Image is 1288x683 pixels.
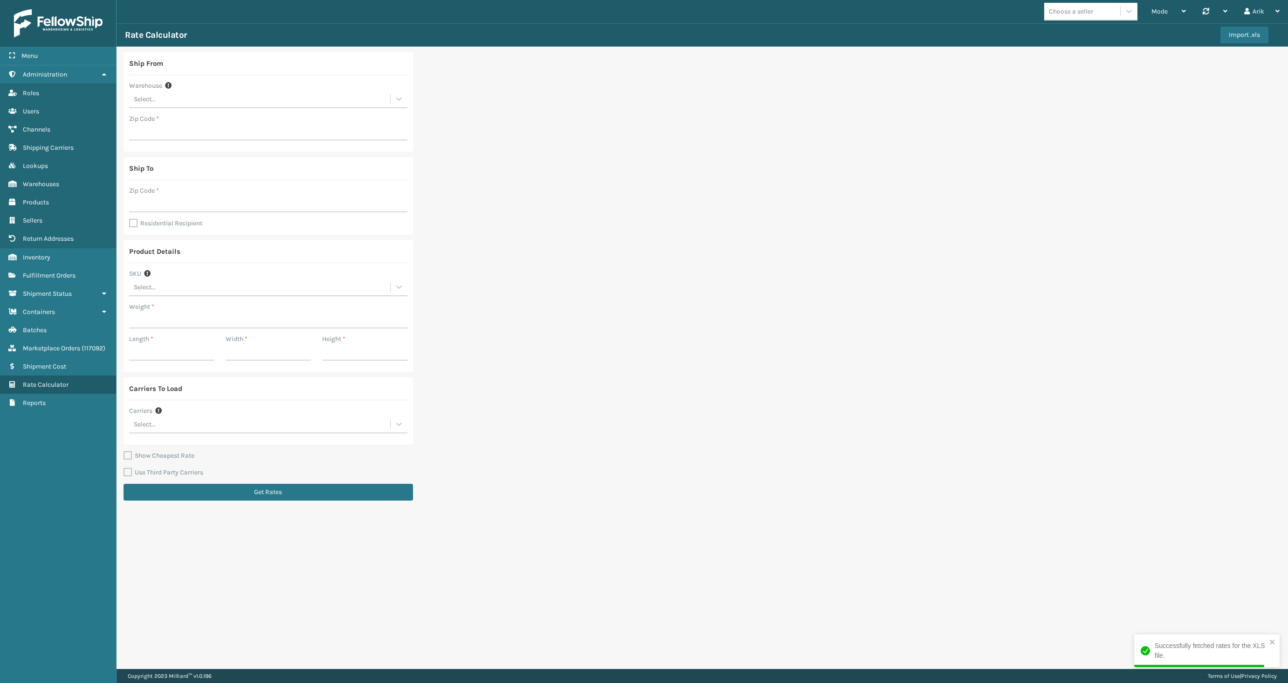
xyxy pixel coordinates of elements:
[1269,638,1276,647] button: close
[1155,641,1267,661] div: Successfully fetched rates for the XLS file.
[129,334,153,344] label: Length
[129,219,202,227] label: Residential Recipient
[23,272,76,279] span: Fulfillment Orders
[21,52,38,60] span: Menu
[1220,27,1268,43] button: Import .xls
[129,81,162,91] label: Warehouse
[134,419,156,429] div: Select...
[1049,7,1093,16] div: Choose a seller
[129,269,141,279] label: SKU
[124,484,413,501] button: Get Rates
[23,290,72,298] span: Shipment Status
[129,246,180,257] div: Product Details
[1151,7,1168,15] span: Mode
[23,381,69,389] span: Rate Calculator
[23,308,55,316] span: Containers
[23,253,50,261] span: Inventory
[124,468,203,476] label: Use Third Party Carriers
[129,406,152,416] label: Carriers
[23,399,46,407] span: Reports
[128,669,212,683] p: Copyright 2023 Milliard™ v 1.0.186
[129,58,163,69] div: Ship From
[129,186,159,195] label: Zip Code
[23,125,50,133] span: Channels
[23,235,74,243] span: Return Addresses
[129,163,153,174] div: Ship To
[23,198,49,206] span: Products
[134,94,156,104] div: Select...
[23,344,80,352] span: Marketplace Orders
[124,452,194,460] label: Show Cheapest Rate
[322,334,345,344] label: Height
[23,107,39,115] span: Users
[23,70,67,78] span: Administration
[23,362,66,370] span: Shipment Cost
[82,344,105,352] span: ( 117092 )
[23,89,39,97] span: Roles
[23,144,74,152] span: Shipping Carriers
[125,29,187,41] h3: Rate Calculator
[226,334,248,344] label: Width
[14,9,103,37] img: logo
[23,162,48,170] span: Lookups
[23,180,59,188] span: Warehouses
[129,302,154,312] label: Weight
[129,383,182,394] div: Carriers To Load
[134,282,156,292] div: Select...
[129,114,159,124] label: Zip Code
[23,326,47,334] span: Batches
[23,216,42,224] span: Sellers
